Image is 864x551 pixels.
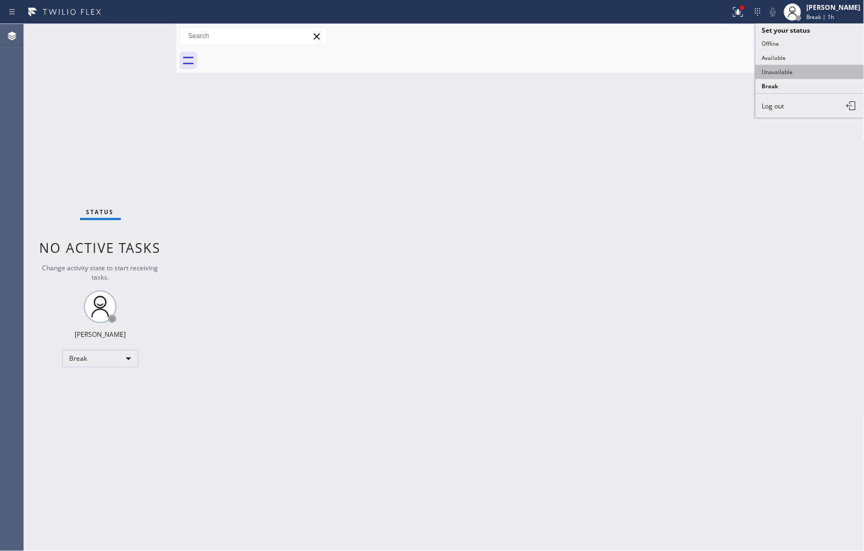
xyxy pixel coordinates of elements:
[180,27,326,45] input: Search
[807,13,835,21] span: Break | 1h
[765,4,781,20] button: Mute
[75,330,126,339] div: [PERSON_NAME]
[40,239,161,257] span: No active tasks
[87,208,114,216] span: Status
[807,3,861,12] div: [PERSON_NAME]
[62,350,138,367] div: Break
[42,263,158,282] span: Change activity state to start receiving tasks.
